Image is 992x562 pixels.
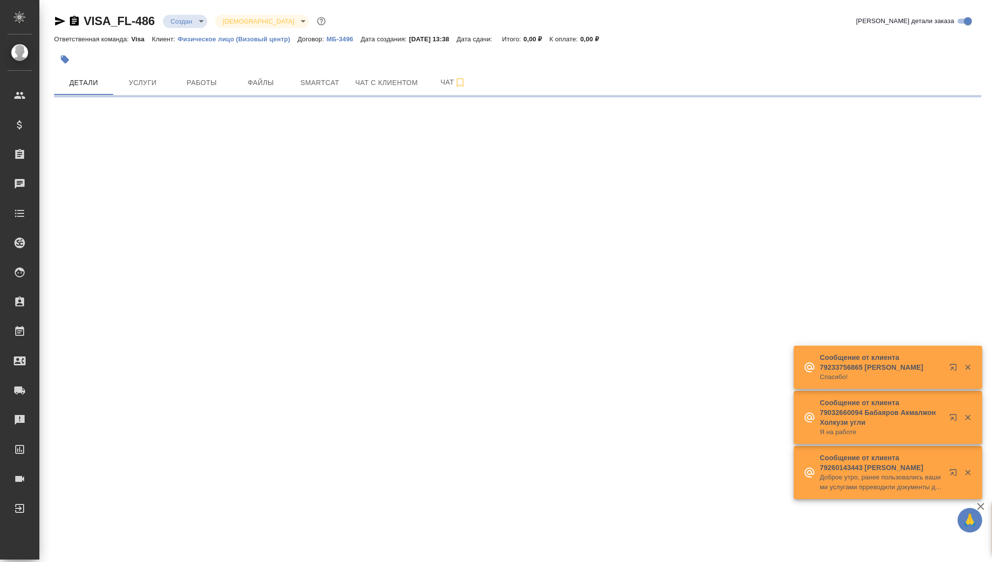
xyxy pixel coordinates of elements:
[820,473,943,492] p: Доброе утро, ранее пользовались вашими услугами прреводили документы для Израильского посольства. Мо
[580,35,606,43] p: 0,00 ₽
[524,35,550,43] p: 0,00 ₽
[820,372,943,382] p: Спасибо!
[215,15,309,28] div: Создан
[68,15,80,27] button: Скопировать ссылку
[943,463,967,486] button: Открыть в новой вкладке
[820,453,943,473] p: Сообщение от клиента 79260143443 [PERSON_NAME]
[220,17,297,26] button: [DEMOGRAPHIC_DATA]
[178,77,225,89] span: Работы
[361,35,409,43] p: Дата создания:
[430,76,477,89] span: Чат
[298,35,327,43] p: Договор:
[856,16,954,26] span: [PERSON_NAME] детали заказа
[315,15,328,28] button: Доп статусы указывают на важность/срочность заказа
[355,77,418,89] span: Чат с клиентом
[178,34,298,43] a: Физическое лицо (Визовый центр)
[296,77,343,89] span: Smartcat
[119,77,166,89] span: Услуги
[943,357,967,381] button: Открыть в новой вкладке
[326,34,360,43] a: МБ-3496
[820,427,943,437] p: Я на работе
[54,49,76,70] button: Добавить тэг
[168,17,195,26] button: Создан
[820,353,943,372] p: Сообщение от клиента 79233756865 [PERSON_NAME]
[409,35,457,43] p: [DATE] 13:38
[958,468,978,477] button: Закрыть
[550,35,581,43] p: К оплате:
[943,408,967,431] button: Открыть в новой вкладке
[958,363,978,372] button: Закрыть
[237,77,284,89] span: Файлы
[502,35,523,43] p: Итого:
[163,15,207,28] div: Создан
[60,77,107,89] span: Детали
[131,35,152,43] p: Visa
[820,398,943,427] p: Сообщение от клиента 79032660094 Бабаяров Акмалжон Холкузи угли
[84,14,155,28] a: VISA_FL-486
[457,35,495,43] p: Дата сдачи:
[54,15,66,27] button: Скопировать ссылку для ЯМессенджера
[54,35,131,43] p: Ответственная команда:
[178,35,298,43] p: Физическое лицо (Визовый центр)
[958,413,978,422] button: Закрыть
[326,35,360,43] p: МБ-3496
[152,35,178,43] p: Клиент:
[454,77,466,89] svg: Подписаться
